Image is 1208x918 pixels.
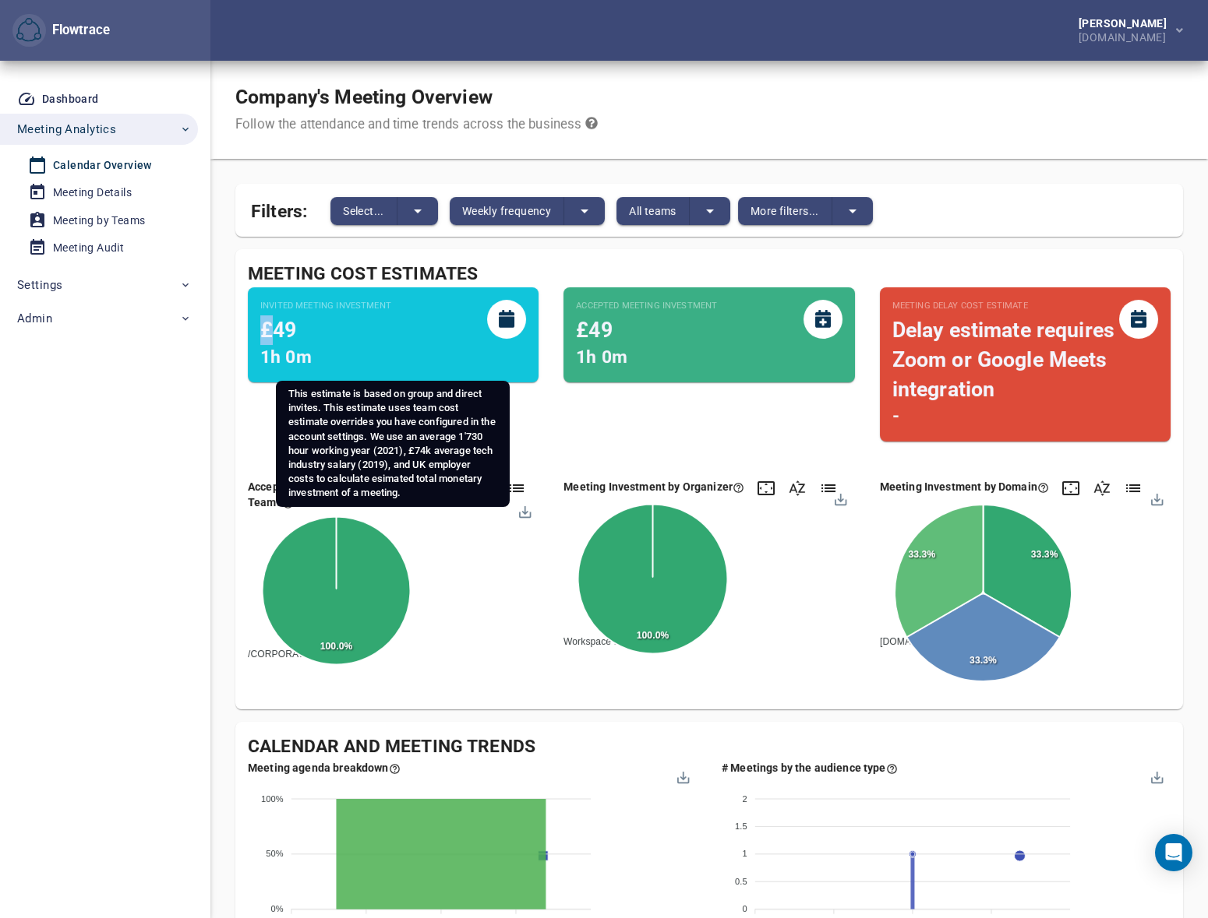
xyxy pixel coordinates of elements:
button: Select... [330,197,397,225]
div: Menu [1149,491,1162,505]
div: Menu [517,504,531,517]
h1: Company's Meeting Overview [235,86,598,109]
span: 1h 0m [576,346,627,368]
div: split button [450,197,605,225]
button: All teams [616,197,690,225]
tspan: 0% [271,904,284,913]
span: Meeting Analytics [17,119,116,139]
div: Menu [1149,769,1162,782]
span: Admin [17,308,52,329]
button: More filters... [738,197,832,225]
div: Click here to show list data [507,479,526,498]
div: # Meetings by the audience type [722,760,898,776]
img: Flowtrace [16,18,41,43]
div: Click here to show list data [1124,479,1143,498]
tspan: 100% [261,794,284,804]
div: Meeting Audit [53,238,124,258]
span: More filters... [751,202,819,220]
div: Calendar and Meeting Trends [248,734,1171,760]
tspan: 1 [743,849,747,858]
div: Click here to expand [1061,479,1080,498]
div: Here we estimate the costs of the meetings based on the invited participants by their domains. Th... [880,479,1049,494]
div: Here we estimate the costs of the meetings based on ACCEPTED, PENDING, and TENTATIVE invites (dir... [563,479,744,494]
div: Click here to expand [757,479,775,498]
div: This estimate is based video call start times. Value in brackes is extrapolated against all meeti... [892,300,1158,430]
div: This pie chart estimates the costs associated with meetings based on ACCEPTED invites (direct, or... [248,479,433,510]
small: Accepted Meeting Investment [576,300,717,312]
span: £49 [260,318,296,342]
div: Here's the agenda information from your meetings. No agenda means the description field of the ca... [248,760,401,776]
div: [DOMAIN_NAME] [1079,29,1173,43]
span: £49 [576,318,612,342]
div: Meeting Details [53,183,132,202]
button: Flowtrace [12,14,46,47]
div: Flowtrace [12,14,110,47]
div: Click here to expand [445,479,464,498]
tspan: 50% [266,849,284,858]
tspan: 1.5 [735,821,747,831]
div: Calendar Overview [53,156,152,175]
span: /CORPORATE IT... [236,649,329,659]
div: Meeting by Teams [53,211,145,230]
span: - [892,406,899,427]
small: Meeting Delay Cost Estimate [892,300,1119,312]
tspan: 0.5 [735,877,747,886]
div: Follow the attendance and time trends across the business [235,115,598,134]
div: [PERSON_NAME] [1079,18,1173,29]
tspan: 2 [743,794,747,804]
span: Select... [343,202,384,220]
button: Weekly frequency [450,197,564,225]
div: Open Intercom Messenger [1155,834,1192,871]
div: Flowtrace [46,21,110,40]
small: Invited Meeting Investment [260,300,391,312]
button: [PERSON_NAME][DOMAIN_NAME] [1054,13,1196,47]
span: Delay estimate requires Zoom or Google Meets integration [892,318,1114,401]
div: split button [330,197,438,225]
span: All teams [629,202,676,220]
div: Click here to sort by the name [788,479,807,498]
span: 1h 0m [260,346,312,368]
div: split button [616,197,730,225]
div: Click here to sort by the value [476,479,495,498]
div: Meeting Cost Estimates [248,262,1171,287]
tspan: 0 [743,904,747,913]
span: Settings [17,275,62,295]
div: Menu [833,491,846,505]
div: This estimate is based on internal ACCEPTED group and direct invites. This estimate uses team cos... [576,300,842,371]
span: Filters: [251,192,307,225]
span: Weekly frequency [462,202,551,220]
span: Workspace Mem... [552,636,643,647]
div: Click here to sort by the name [1093,479,1111,498]
div: Menu [676,769,689,782]
div: split button [738,197,873,225]
div: Click here to show list data [819,479,838,498]
div: Dashboard [42,90,99,109]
